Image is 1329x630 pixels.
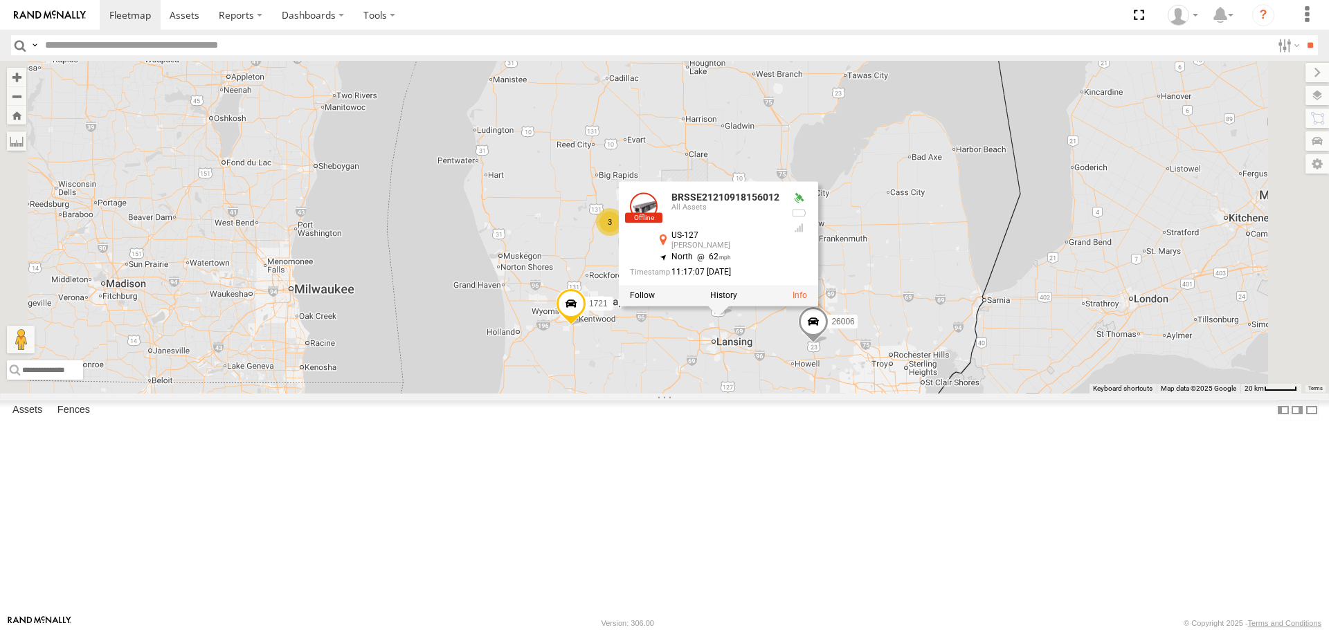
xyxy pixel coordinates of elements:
span: North [671,252,693,262]
div: Jon Shurlow [1163,5,1203,26]
div: Valid GPS Fix [790,193,807,204]
button: Drag Pegman onto the map to open Street View [7,326,35,353]
a: View Asset Details [630,193,658,221]
button: Keyboard shortcuts [1093,384,1152,393]
span: 26006 [831,317,854,326]
button: Zoom out [7,86,26,106]
a: BRSSE21210918156012 [671,192,779,203]
label: Search Filter Options [1272,35,1302,55]
div: 17 [618,228,646,256]
label: Hide Summary Table [1305,400,1319,420]
a: View Asset Details [793,291,807,301]
div: Version: 306.00 [602,619,654,627]
div: All Assets [671,204,779,212]
label: Map Settings [1305,154,1329,174]
label: Search Query [29,35,40,55]
span: Map data ©2025 Google [1161,385,1236,392]
button: Zoom in [7,68,26,86]
label: Dock Summary Table to the Right [1290,400,1304,420]
div: [PERSON_NAME] [671,242,779,250]
img: rand-logo.svg [14,10,86,20]
div: 3 [596,208,624,236]
button: Map Scale: 20 km per 44 pixels [1240,384,1301,393]
div: Date/time of location update [630,268,779,277]
button: Zoom Home [7,106,26,124]
label: Fences [51,401,97,420]
label: Dock Summary Table to the Left [1276,400,1290,420]
label: Assets [6,401,49,420]
span: 1721 [589,299,608,309]
a: Terms and Conditions [1248,619,1321,627]
a: Visit our Website [8,616,71,630]
div: Last Event GSM Signal Strength [790,223,807,234]
div: © Copyright 2025 - [1184,619,1321,627]
label: Measure [7,131,26,151]
label: Realtime tracking of Asset [630,291,655,301]
div: No battery health information received from this device. [790,208,807,219]
div: US-127 [671,232,779,241]
span: 20 km [1245,385,1264,392]
a: Terms (opens in new tab) [1308,385,1323,391]
span: 62 [693,252,731,262]
label: View Asset History [710,291,737,301]
i: ? [1252,4,1274,26]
